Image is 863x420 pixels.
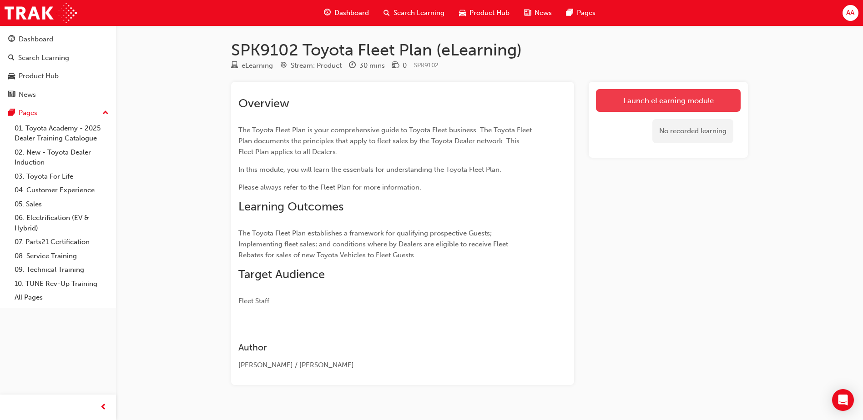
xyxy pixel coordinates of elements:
[4,105,112,121] button: Pages
[414,61,439,69] span: Learning resource code
[4,50,112,66] a: Search Learning
[349,62,356,70] span: clock-icon
[459,7,466,19] span: car-icon
[8,91,15,99] span: news-icon
[238,96,289,110] span: Overview
[392,60,407,71] div: Price
[11,235,112,249] a: 07. Parts21 Certification
[846,8,854,18] span: AA
[291,60,342,71] div: Stream: Product
[317,4,376,22] a: guage-iconDashboard
[238,200,343,214] span: Learning Outcomes
[11,290,112,305] a: All Pages
[11,211,112,235] a: 06. Electrification (EV & Hybrid)
[11,145,112,170] a: 02. New - Toyota Dealer Induction
[280,60,342,71] div: Stream
[559,4,603,22] a: pages-iconPages
[11,197,112,211] a: 05. Sales
[231,40,748,60] h1: SPK9102 Toyota Fleet Plan (eLearning)
[4,68,112,85] a: Product Hub
[8,72,15,80] span: car-icon
[238,183,421,191] span: Please always refer to the Fleet Plan for more information.
[832,389,854,411] div: Open Intercom Messenger
[11,170,112,184] a: 03. Toyota For Life
[8,35,15,44] span: guage-icon
[349,60,385,71] div: Duration
[8,109,15,117] span: pages-icon
[4,86,112,103] a: News
[535,8,552,18] span: News
[384,7,390,19] span: search-icon
[11,263,112,277] a: 09. Technical Training
[5,3,77,23] img: Trak
[102,107,109,119] span: up-icon
[469,8,510,18] span: Product Hub
[11,183,112,197] a: 04. Customer Experience
[238,165,501,174] span: In this module, you will learn the essentials for understanding the Toyota Fleet Plan.
[238,360,534,370] div: [PERSON_NAME] / [PERSON_NAME]
[11,121,112,145] a: 01. Toyota Academy - 2025 Dealer Training Catalogue
[596,89,741,112] a: Launch eLearning module
[280,62,287,70] span: target-icon
[242,60,273,71] div: eLearning
[524,7,531,19] span: news-icon
[11,277,112,291] a: 10. TUNE Rev-Up Training
[334,8,369,18] span: Dashboard
[4,29,112,105] button: DashboardSearch LearningProduct HubNews
[19,71,59,81] div: Product Hub
[843,5,858,21] button: AA
[19,108,37,118] div: Pages
[324,7,331,19] span: guage-icon
[238,229,510,259] span: The Toyota Fleet Plan establishes a framework for qualifying prospective Guests; Implementing fle...
[18,53,69,63] div: Search Learning
[231,62,238,70] span: learningResourceType_ELEARNING-icon
[19,90,36,100] div: News
[394,8,444,18] span: Search Learning
[8,54,15,62] span: search-icon
[577,8,596,18] span: Pages
[652,119,733,143] div: No recorded learning
[19,34,53,45] div: Dashboard
[392,62,399,70] span: money-icon
[566,7,573,19] span: pages-icon
[231,60,273,71] div: Type
[11,249,112,263] a: 08. Service Training
[403,60,407,71] div: 0
[376,4,452,22] a: search-iconSearch Learning
[238,126,534,156] span: The Toyota Fleet Plan is your comprehensive guide to Toyota Fleet business. The Toyota Fleet Plan...
[238,342,534,353] h3: Author
[452,4,517,22] a: car-iconProduct Hub
[238,297,269,305] span: Fleet Staff
[100,402,107,413] span: prev-icon
[517,4,559,22] a: news-iconNews
[359,60,385,71] div: 30 mins
[4,31,112,48] a: Dashboard
[238,267,325,281] span: Target Audience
